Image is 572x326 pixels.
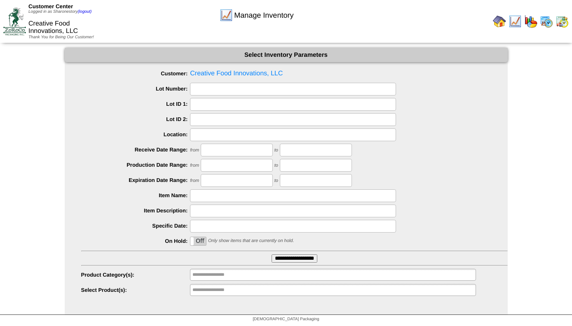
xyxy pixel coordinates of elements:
label: Select Product(s): [81,287,190,293]
label: Lot ID 1: [81,101,190,107]
span: to [274,148,278,153]
label: Off [190,237,206,245]
span: Logged in as Sharonestory [28,9,91,14]
span: [DEMOGRAPHIC_DATA] Packaging [253,317,319,321]
span: Thank You for Being Our Customer! [28,35,94,40]
span: from [190,163,199,168]
span: Manage Inventory [234,11,293,20]
span: Only show items that are currently on hold. [208,238,294,243]
span: to [274,163,278,168]
img: home.gif [493,15,506,28]
a: (logout) [78,9,92,14]
label: Production Date Range: [81,162,190,168]
img: graph.gif [524,15,537,28]
label: Expiration Date Range: [81,177,190,183]
div: OnOff [190,237,206,246]
label: Lot ID 2: [81,116,190,122]
img: ZoRoCo_Logo(Green%26Foil)%20jpg.webp [3,7,26,35]
img: calendarprod.gif [540,15,553,28]
label: Item Description: [81,207,190,214]
div: Select Inventory Parameters [65,48,508,62]
label: Product Category(s): [81,272,190,278]
label: On Hold: [81,238,190,244]
label: Receive Date Range: [81,147,190,153]
label: Location: [81,131,190,137]
span: Creative Food Innovations, LLC [28,20,78,35]
label: Specific Date: [81,223,190,229]
img: line_graph.gif [220,9,233,22]
span: from [190,178,199,183]
img: calendarinout.gif [556,15,569,28]
label: Item Name: [81,192,190,198]
label: Lot Number: [81,86,190,92]
span: Creative Food Innovations, LLC [81,68,508,80]
img: line_graph.gif [509,15,522,28]
span: to [274,178,278,183]
span: Customer Center [28,3,73,9]
span: from [190,148,199,153]
label: Customer: [81,70,190,77]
